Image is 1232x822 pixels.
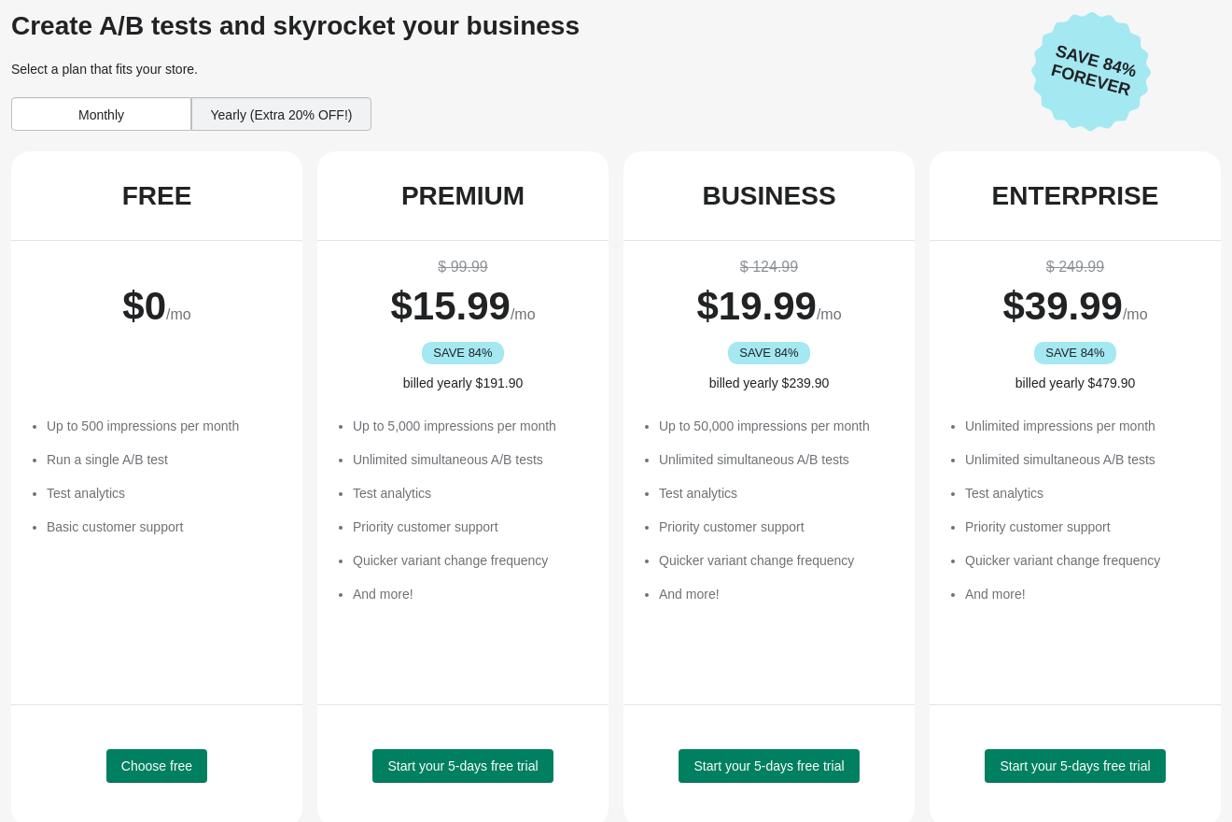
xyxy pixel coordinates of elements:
span: /mo [166,306,191,322]
span: $ 15.99 [390,284,510,328]
span: /mo [1123,306,1148,322]
li: Unlimited simultaneous A/B tests [965,450,1202,469]
li: Up to 500 impressions per month [47,417,284,435]
span: Save 84% Forever [1037,38,1151,104]
li: Unlimited simultaneous A/B tests [659,450,896,469]
li: Test analytics [659,484,896,503]
div: $ 249.99 [948,256,1202,278]
li: Test analytics [353,484,590,503]
div: SAVE 84% [1034,342,1117,364]
li: Basic customer support [47,517,284,536]
li: Up to 50,000 impressions per month [659,417,896,435]
div: $ 99.99 [336,256,590,278]
li: Up to 5,000 impressions per month [353,417,590,435]
div: SAVE 84% [422,342,505,364]
button: Start your 5-days free trial [985,749,1165,783]
li: Unlimited simultaneous A/B tests [353,450,590,469]
div: Create A/B tests and skyrocket your business [11,11,1016,41]
div: billed yearly $191.90 [336,374,590,392]
div: PREMIUM [401,181,525,211]
li: And more! [353,585,590,603]
button: Choose free [106,749,207,783]
li: Unlimited impressions per month [965,417,1202,435]
span: /mo [511,306,536,322]
li: And more! [965,585,1202,603]
div: billed yearly $479.90 [948,374,1202,392]
div: BUSINESS [702,181,835,211]
li: Test analytics [47,484,284,503]
span: Start your 5-days free trial [387,758,538,773]
li: Run a single A/B test [47,450,284,469]
li: Priority customer support [659,517,896,536]
div: $ 124.99 [642,256,896,278]
div: billed yearly $239.90 [642,374,896,392]
span: /mo [817,306,842,322]
span: $ 39.99 [1002,284,1122,328]
li: Priority customer support [965,517,1202,536]
span: Start your 5-days free trial [693,758,844,773]
span: Choose free [121,758,192,773]
span: $ 19.99 [696,284,816,328]
div: SAVE 84% [728,342,811,364]
img: Save 84% Forever [1031,11,1151,132]
li: Priority customer support [353,517,590,536]
span: Start your 5-days free trial [1000,758,1150,773]
li: And more! [659,585,896,603]
div: Monthly [11,97,191,131]
div: FREE [122,181,192,211]
div: Yearly (Extra 20% OFF!) [191,97,371,131]
button: Start your 5-days free trial [372,749,553,783]
li: Quicker variant change frequency [659,551,896,570]
div: ENTERPRISE [992,181,1159,211]
button: Start your 5-days free trial [679,749,859,783]
li: Quicker variant change frequency [965,551,1202,570]
div: Select a plan that fits your store. [11,60,1016,78]
li: Quicker variant change frequency [353,551,590,570]
span: $ 0 [122,284,166,328]
li: Test analytics [965,484,1202,503]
